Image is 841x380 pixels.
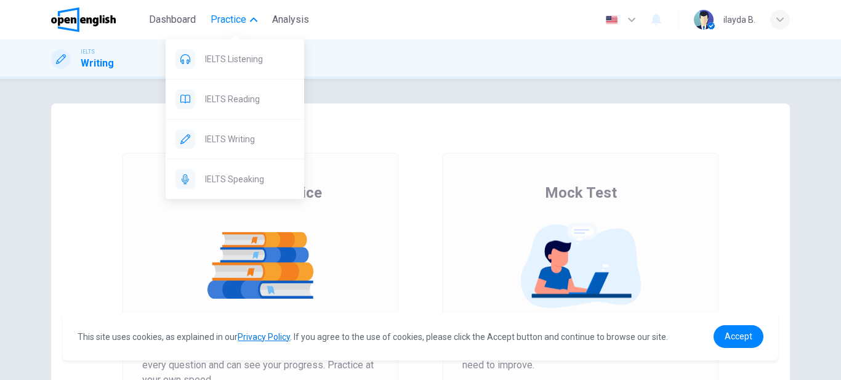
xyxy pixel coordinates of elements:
img: OpenEnglish logo [51,7,116,32]
div: IELTS Listening [166,39,304,79]
a: dismiss cookie message [714,325,763,348]
button: Dashboard [144,9,201,31]
a: OpenEnglish logo [51,7,144,32]
span: Dashboard [149,12,196,27]
span: IELTS [81,47,95,56]
button: Practice [206,9,262,31]
div: cookieconsent [63,313,778,360]
div: ilayda B. [723,12,755,27]
button: Analysis [267,9,314,31]
span: IELTS Writing [205,132,294,147]
span: IELTS Listening [205,52,294,67]
img: en [604,15,619,25]
span: IELTS Reading [205,92,294,107]
span: Analysis [272,12,309,27]
span: IELTS Speaking [205,172,294,187]
span: This site uses cookies, as explained in our . If you agree to the use of cookies, please click th... [78,332,668,342]
span: Mock Test [545,183,617,203]
img: Profile picture [694,10,714,30]
span: Practice [211,12,246,27]
div: IELTS Speaking [166,160,304,199]
div: IELTS Reading [166,79,304,119]
div: IELTS Writing [166,119,304,159]
a: Privacy Policy [238,332,290,342]
span: Accept [725,331,752,341]
h1: Writing [81,56,114,71]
